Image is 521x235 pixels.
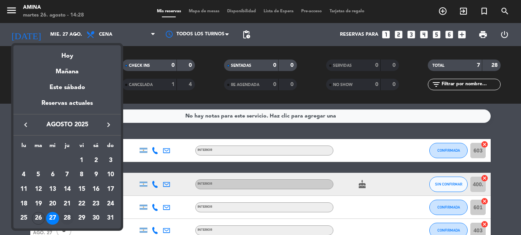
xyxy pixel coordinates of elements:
td: 22 de agosto de 2025 [74,197,89,211]
td: 27 de agosto de 2025 [45,211,60,226]
i: keyboard_arrow_right [104,120,113,129]
div: 17 [104,183,117,196]
div: 26 [32,212,45,225]
div: 27 [46,212,59,225]
div: 12 [32,183,45,196]
td: 11 de agosto de 2025 [16,182,31,197]
th: jueves [60,141,74,153]
td: 10 de agosto de 2025 [103,168,118,182]
td: 8 de agosto de 2025 [74,168,89,182]
button: keyboard_arrow_left [19,120,33,130]
td: 26 de agosto de 2025 [31,211,46,226]
td: 20 de agosto de 2025 [45,197,60,211]
div: 2 [89,154,102,167]
div: 9 [89,168,102,181]
div: 22 [75,197,88,210]
div: 13 [46,183,59,196]
div: 30 [89,212,102,225]
div: 25 [17,212,30,225]
td: 23 de agosto de 2025 [89,197,104,211]
div: Mañana [13,61,121,77]
div: 16 [89,183,102,196]
td: 19 de agosto de 2025 [31,197,46,211]
div: 15 [75,183,88,196]
div: 4 [17,168,30,181]
div: Este sábado [13,77,121,98]
th: viernes [74,141,89,153]
div: 6 [46,168,59,181]
button: keyboard_arrow_right [102,120,115,130]
td: 28 de agosto de 2025 [60,211,74,226]
div: 21 [61,197,74,210]
div: 24 [104,197,117,210]
td: 15 de agosto de 2025 [74,182,89,197]
td: 4 de agosto de 2025 [16,168,31,182]
th: lunes [16,141,31,153]
td: 5 de agosto de 2025 [31,168,46,182]
div: 14 [61,183,74,196]
td: 1 de agosto de 2025 [74,153,89,168]
td: 9 de agosto de 2025 [89,168,104,182]
div: 20 [46,197,59,210]
td: 18 de agosto de 2025 [16,197,31,211]
div: 29 [75,212,88,225]
td: 14 de agosto de 2025 [60,182,74,197]
td: 25 de agosto de 2025 [16,211,31,226]
th: sábado [89,141,104,153]
i: keyboard_arrow_left [21,120,30,129]
td: 3 de agosto de 2025 [103,153,118,168]
div: Hoy [13,45,121,61]
div: 19 [32,197,45,210]
th: miércoles [45,141,60,153]
div: Reservas actuales [13,98,121,114]
td: 13 de agosto de 2025 [45,182,60,197]
div: 8 [75,168,88,181]
div: 3 [104,154,117,167]
td: 30 de agosto de 2025 [89,211,104,226]
div: 31 [104,212,117,225]
th: martes [31,141,46,153]
div: 5 [32,168,45,181]
td: 31 de agosto de 2025 [103,211,118,226]
td: 16 de agosto de 2025 [89,182,104,197]
td: 21 de agosto de 2025 [60,197,74,211]
div: 23 [89,197,102,210]
span: agosto 2025 [33,120,102,130]
td: 7 de agosto de 2025 [60,168,74,182]
td: 24 de agosto de 2025 [103,197,118,211]
td: 2 de agosto de 2025 [89,153,104,168]
th: domingo [103,141,118,153]
div: 7 [61,168,74,181]
div: 11 [17,183,30,196]
div: 28 [61,212,74,225]
td: 12 de agosto de 2025 [31,182,46,197]
td: 29 de agosto de 2025 [74,211,89,226]
td: 6 de agosto de 2025 [45,168,60,182]
td: 17 de agosto de 2025 [103,182,118,197]
div: 1 [75,154,88,167]
div: 18 [17,197,30,210]
td: AGO. [16,153,74,168]
div: 10 [104,168,117,181]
